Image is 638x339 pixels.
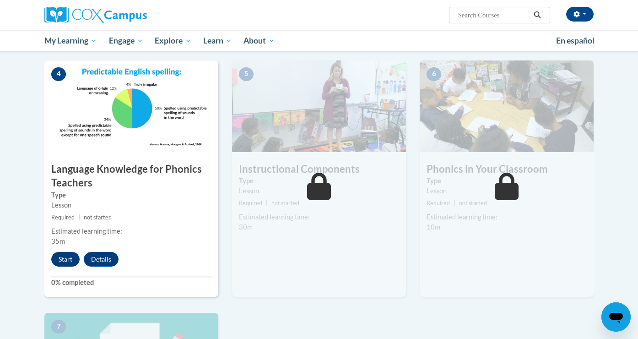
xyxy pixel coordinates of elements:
[109,35,143,46] span: Engage
[78,214,80,221] span: |
[51,226,211,236] div: Estimated learning time:
[427,212,587,222] div: Estimated learning time:
[271,200,299,207] span: not started
[51,214,75,221] span: Required
[232,60,406,152] img: Course Image
[51,200,211,210] div: Lesson
[239,223,253,231] span: 30m
[51,320,66,334] span: 7
[51,67,66,81] span: 4
[155,35,191,46] span: Explore
[550,31,600,50] a: En español
[239,186,399,196] div: Lesson
[203,35,232,46] span: Learn
[457,10,530,21] input: Search Courses
[420,60,594,152] img: Course Image
[44,7,147,23] img: Cox Campus
[44,7,218,23] a: Cox Campus
[530,10,544,21] button: Search
[566,7,594,22] button: Account Settings
[103,30,149,51] a: Engage
[44,162,218,191] h3: Language Knowledge for Phonics Teachers
[51,237,65,245] span: 35m
[149,30,197,51] a: Explore
[427,67,441,81] span: 6
[556,36,595,45] span: En español
[51,278,211,288] label: 0% completed
[420,162,594,176] h3: Phonics in Your Classroom
[197,30,238,51] a: Learn
[238,30,281,51] a: About
[243,35,275,46] span: About
[44,60,218,152] img: Course Image
[266,200,268,207] span: |
[31,30,607,51] div: Main menu
[232,162,406,176] h3: Instructional Components
[427,200,450,207] span: Required
[84,252,119,267] button: Details
[44,35,97,46] span: My Learning
[239,67,254,81] span: 5
[427,186,587,196] div: Lesson
[84,214,112,221] span: not started
[459,200,487,207] span: not started
[38,30,103,51] a: My Learning
[427,176,587,186] label: Type
[427,223,440,231] span: 10m
[51,252,80,267] button: Start
[239,176,399,186] label: Type
[51,190,211,200] label: Type
[239,212,399,222] div: Estimated learning time:
[454,200,455,207] span: |
[601,302,631,332] iframe: Button to launch messaging window
[239,200,262,207] span: Required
